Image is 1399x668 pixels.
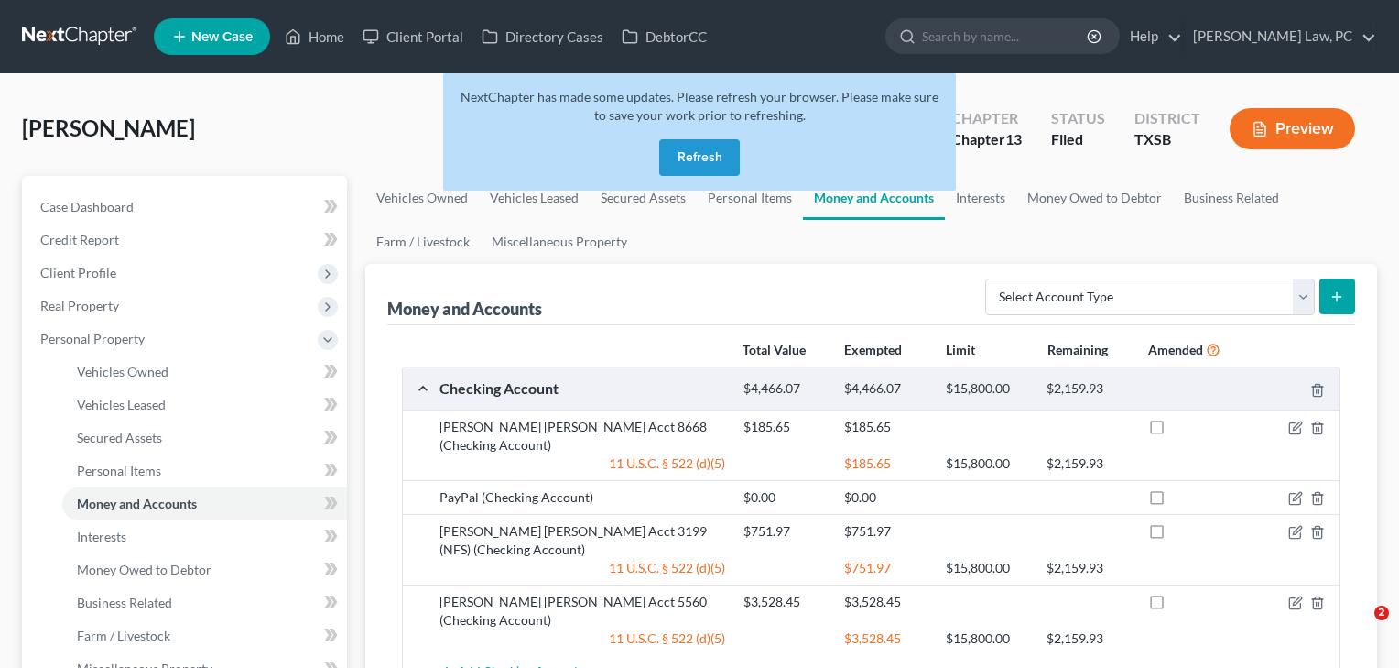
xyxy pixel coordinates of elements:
[481,220,638,264] a: Miscellaneous Property
[844,342,902,357] strong: Exempted
[1230,108,1355,149] button: Preview
[276,20,353,53] a: Home
[1051,108,1105,129] div: Status
[40,232,119,247] span: Credit Report
[951,108,1022,129] div: Chapter
[734,488,836,507] div: $0.00
[62,520,347,553] a: Interests
[613,20,716,53] a: DebtorCC
[1037,380,1139,398] div: $2,159.93
[62,356,347,389] a: Vehicles Owned
[77,430,162,445] span: Secured Assets
[77,562,211,577] span: Money Owed to Debtor
[22,115,195,141] span: [PERSON_NAME]
[62,619,347,652] a: Farm / Livestock
[77,364,168,379] span: Vehicles Owned
[951,129,1022,150] div: Chapter
[1047,342,1108,357] strong: Remaining
[937,559,1038,577] div: $15,800.00
[430,418,734,454] div: [PERSON_NAME] [PERSON_NAME] Acct 8668 (Checking Account)
[353,20,472,53] a: Client Portal
[1148,342,1203,357] strong: Amended
[946,342,975,357] strong: Limit
[1005,130,1022,148] span: 13
[922,19,1090,53] input: Search by name...
[1173,176,1290,220] a: Business Related
[1337,606,1381,650] iframe: Intercom live chat
[40,298,119,313] span: Real Property
[1037,559,1139,577] div: $2,159.93
[62,487,347,520] a: Money and Accounts
[835,454,937,473] div: $185.65
[77,529,126,544] span: Interests
[40,265,116,280] span: Client Profile
[430,378,734,398] div: Checking Account
[365,220,481,264] a: Farm / Livestock
[937,380,1038,398] div: $15,800.00
[835,593,937,611] div: $3,528.45
[26,224,347,257] a: Credit Report
[734,418,836,436] div: $185.65
[937,630,1038,648] div: $15,800.00
[62,454,347,487] a: Personal Items
[945,176,1016,220] a: Interests
[430,522,734,559] div: [PERSON_NAME] [PERSON_NAME] Acct 3199 (NFS) (Checking Account)
[62,553,347,586] a: Money Owed to Debtor
[430,559,734,577] div: 11 U.S.C. § 522 (d)(5)
[1121,20,1182,53] a: Help
[77,397,166,412] span: Vehicles Leased
[835,418,937,436] div: $185.65
[191,30,253,44] span: New Case
[1134,108,1200,129] div: District
[472,20,613,53] a: Directory Cases
[734,380,836,398] div: $4,466.07
[1037,630,1139,648] div: $2,159.93
[734,593,836,611] div: $3,528.45
[365,176,479,220] a: Vehicles Owned
[62,422,347,454] a: Secured Assets
[1374,606,1389,620] span: 2
[835,488,937,507] div: $0.00
[743,342,806,357] strong: Total Value
[835,522,937,541] div: $751.97
[430,488,734,507] div: PayPal (Checking Account)
[77,496,197,511] span: Money and Accounts
[40,331,145,346] span: Personal Property
[1134,129,1200,150] div: TXSB
[1016,176,1173,220] a: Money Owed to Debtor
[430,454,734,473] div: 11 U.S.C. § 522 (d)(5)
[835,380,937,398] div: $4,466.07
[77,628,170,643] span: Farm / Livestock
[1184,20,1376,53] a: [PERSON_NAME] Law, PC
[734,522,836,541] div: $751.97
[62,586,347,619] a: Business Related
[40,199,134,214] span: Case Dashboard
[77,463,161,478] span: Personal Items
[659,139,740,176] button: Refresh
[77,595,172,610] span: Business Related
[1037,454,1139,473] div: $2,159.93
[937,454,1038,473] div: $15,800.00
[430,593,734,630] div: [PERSON_NAME] [PERSON_NAME] Acct 5560 (Checking Account)
[387,298,542,320] div: Money and Accounts
[461,89,938,123] span: NextChapter has made some updates. Please refresh your browser. Please make sure to save your wor...
[62,389,347,422] a: Vehicles Leased
[835,559,937,577] div: $751.97
[1051,129,1105,150] div: Filed
[26,191,347,224] a: Case Dashboard
[835,630,937,648] div: $3,528.45
[430,630,734,648] div: 11 U.S.C. § 522 (d)(5)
